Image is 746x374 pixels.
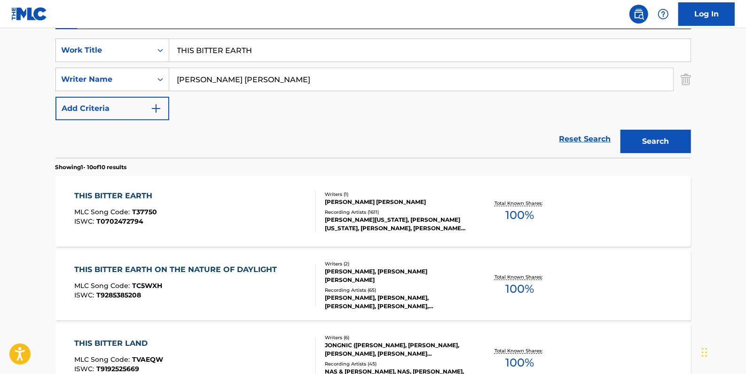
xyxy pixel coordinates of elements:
[74,281,132,290] span: MLC Song Code :
[495,200,545,207] p: Total Known Shares:
[654,5,673,23] div: Help
[325,260,467,267] div: Writers ( 2 )
[96,365,139,373] span: T9192525669
[325,360,467,367] div: Recording Artists ( 45 )
[325,191,467,198] div: Writers ( 1 )
[62,45,146,56] div: Work Title
[681,68,691,91] img: Delete Criterion
[702,338,707,366] div: Drag
[55,250,691,320] a: THIS BITTER EARTH ON THE NATURE OF DAYLIGHTMLC Song Code:TC5WXHISWC:T9285385208Writers (2)[PERSON...
[699,329,746,374] iframe: Chat Widget
[325,198,467,206] div: [PERSON_NAME] [PERSON_NAME]
[325,267,467,284] div: [PERSON_NAME], [PERSON_NAME] [PERSON_NAME]
[325,334,467,341] div: Writers ( 6 )
[96,217,143,226] span: T0702472794
[74,208,132,216] span: MLC Song Code :
[505,207,534,224] span: 100 %
[74,338,163,349] div: THIS BITTER LAND
[629,5,648,23] a: Public Search
[74,217,96,226] span: ISWC :
[132,208,157,216] span: T37750
[55,176,691,247] a: THIS BITTER EARTHMLC Song Code:T37750ISWC:T0702472794Writers (1)[PERSON_NAME] [PERSON_NAME]Record...
[505,280,534,297] span: 100 %
[55,97,169,120] button: Add Criteria
[678,2,735,26] a: Log In
[325,216,467,233] div: [PERSON_NAME][US_STATE], [PERSON_NAME][US_STATE], [PERSON_NAME], [PERSON_NAME], [PERSON_NAME], [P...
[132,355,163,364] span: TVAEQW
[74,355,132,364] span: MLC Song Code :
[325,287,467,294] div: Recording Artists ( 65 )
[74,291,96,299] span: ISWC :
[495,273,545,280] p: Total Known Shares:
[74,190,157,202] div: THIS BITTER EARTH
[325,209,467,216] div: Recording Artists ( 1611 )
[150,103,162,114] img: 9d2ae6d4665cec9f34b9.svg
[505,354,534,371] span: 100 %
[658,8,669,20] img: help
[96,291,141,299] span: T9285385208
[55,39,691,158] form: Search Form
[620,130,691,153] button: Search
[495,347,545,354] p: Total Known Shares:
[132,281,162,290] span: TC5WXH
[325,341,467,358] div: JONGNIC ([PERSON_NAME], [PERSON_NAME], [PERSON_NAME], [PERSON_NAME] [PERSON_NAME], [PERSON_NAME],...
[55,163,127,171] p: Showing 1 - 10 of 10 results
[325,294,467,311] div: [PERSON_NAME], [PERSON_NAME], [PERSON_NAME], [PERSON_NAME], [PERSON_NAME][US_STATE], [PERSON_NAME...
[633,8,644,20] img: search
[74,365,96,373] span: ISWC :
[555,129,616,149] a: Reset Search
[11,7,47,21] img: MLC Logo
[62,74,146,85] div: Writer Name
[74,264,282,275] div: THIS BITTER EARTH ON THE NATURE OF DAYLIGHT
